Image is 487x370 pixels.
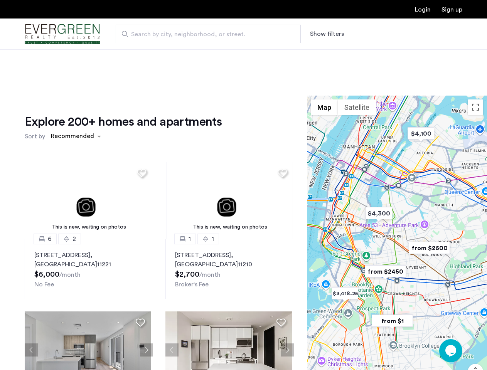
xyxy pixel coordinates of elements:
[369,312,416,330] div: from $1
[50,131,94,143] div: Recommended
[212,234,214,244] span: 1
[25,239,153,299] a: 62[STREET_ADDRESS], [GEOGRAPHIC_DATA]11221No Fee
[329,285,361,302] div: $3,418.25
[131,30,279,39] span: Search by city, neighborhood, or street.
[175,281,209,288] span: Broker's Fee
[175,251,284,269] p: [STREET_ADDRESS] 11210
[26,162,152,239] a: This is new, waiting on photos
[25,20,100,49] img: logo
[165,239,294,299] a: 11[STREET_ADDRESS], [GEOGRAPHIC_DATA]11210Broker's Fee
[34,281,54,288] span: No Fee
[415,7,431,13] a: Login
[468,99,483,115] button: Toggle fullscreen view
[116,25,301,43] input: Apartment Search
[25,132,45,141] label: Sort by
[72,234,76,244] span: 2
[140,343,153,357] button: Next apartment
[404,125,437,142] div: $4,100
[167,162,293,239] img: 3.gif
[175,271,199,278] span: $2,700
[34,251,143,269] p: [STREET_ADDRESS] 11221
[199,272,221,278] sub: /month
[59,272,81,278] sub: /month
[362,263,409,280] div: from $2450
[311,99,338,115] button: Show street map
[25,114,222,129] h1: Explore 200+ homes and apartments
[281,343,294,357] button: Next apartment
[189,234,191,244] span: 1
[406,239,453,257] div: from $2600
[48,234,52,244] span: 6
[25,343,38,357] button: Previous apartment
[310,29,344,39] button: Show or hide filters
[362,205,395,222] div: $4,300
[170,223,289,231] div: This is new, waiting on photos
[30,223,148,231] div: This is new, waiting on photos
[442,7,462,13] a: Registration
[47,129,105,143] ng-select: sort-apartment
[165,343,179,357] button: Previous apartment
[439,339,464,362] iframe: chat widget
[26,162,152,239] img: 3.gif
[167,162,293,239] a: This is new, waiting on photos
[25,20,100,49] a: Cazamio Logo
[34,271,59,278] span: $6,000
[338,99,376,115] button: Show satellite imagery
